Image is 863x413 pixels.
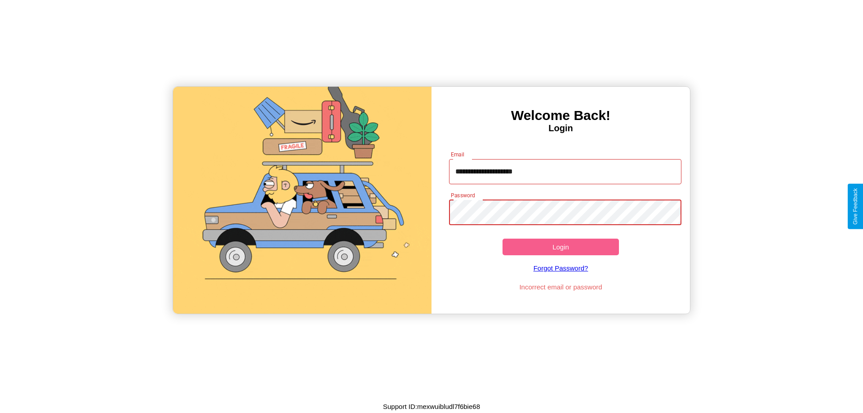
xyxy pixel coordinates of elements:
div: Give Feedback [852,188,859,225]
a: Forgot Password? [445,255,677,281]
button: Login [503,239,619,255]
img: gif [173,87,431,314]
h3: Welcome Back! [431,108,690,123]
p: Incorrect email or password [445,281,677,293]
label: Email [451,151,465,158]
h4: Login [431,123,690,133]
p: Support ID: mexwuibludl7f6bie68 [383,400,480,413]
label: Password [451,191,475,199]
